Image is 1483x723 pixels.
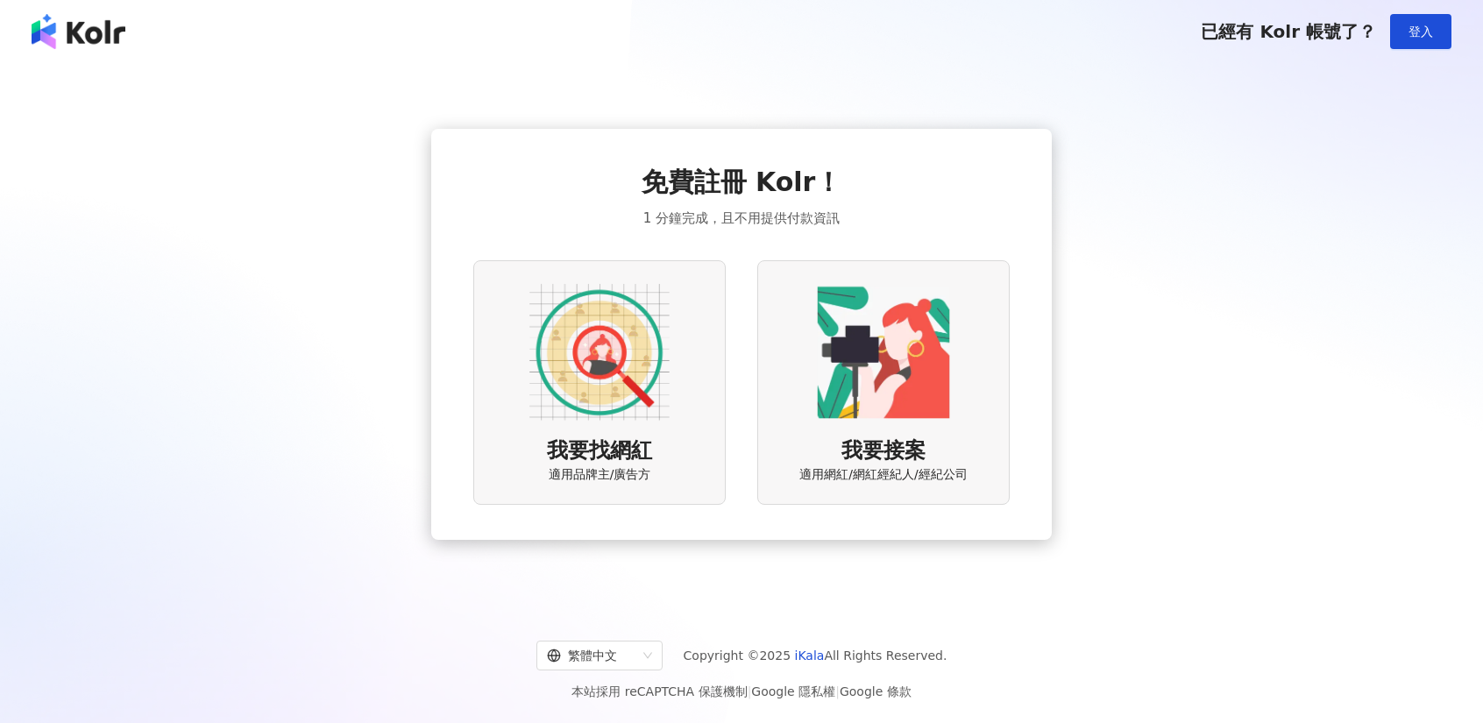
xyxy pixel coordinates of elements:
[643,208,840,229] span: 1 分鐘完成，且不用提供付款資訊
[813,282,954,422] img: KOL identity option
[529,282,670,422] img: AD identity option
[684,645,947,666] span: Copyright © 2025 All Rights Reserved.
[840,684,912,698] a: Google 條款
[799,466,967,484] span: 適用網紅/網紅經紀人/經紀公司
[835,684,840,698] span: |
[642,164,842,201] span: 免費註冊 Kolr！
[841,436,926,466] span: 我要接案
[547,436,652,466] span: 我要找網紅
[549,466,651,484] span: 適用品牌主/廣告方
[547,641,636,670] div: 繁體中文
[1201,21,1376,42] span: 已經有 Kolr 帳號了？
[32,14,125,49] img: logo
[748,684,752,698] span: |
[795,649,825,663] a: iKala
[1390,14,1451,49] button: 登入
[751,684,835,698] a: Google 隱私權
[571,681,911,702] span: 本站採用 reCAPTCHA 保護機制
[1408,25,1433,39] span: 登入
